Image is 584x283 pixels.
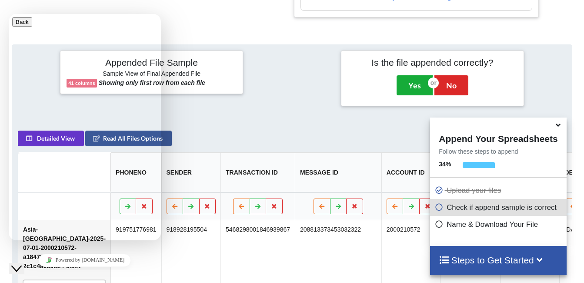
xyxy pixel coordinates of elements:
[220,153,295,192] th: TRANSACTION ID
[9,248,37,274] iframe: chat widget
[434,202,564,213] p: Check if append sample is correct
[99,79,205,86] b: Showing only first row from each file
[161,153,220,192] th: SENDER
[9,14,161,240] iframe: chat widget
[397,75,433,95] button: Yes
[434,185,564,196] p: Upload your files
[430,131,566,144] h4: Append Your Spreadsheets
[434,219,564,230] p: Name & Download Your File
[439,255,557,266] h4: Steps to Get Started
[430,147,566,156] p: Follow these steps to append
[434,75,468,95] button: No
[381,153,441,192] th: ACCOUNT ID
[295,153,381,192] th: MESSAGE ID
[85,131,172,146] button: Read All Files Options
[347,57,517,68] h4: Is the file appended correctly?
[9,250,161,270] iframe: chat widget
[439,161,451,168] b: 34 %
